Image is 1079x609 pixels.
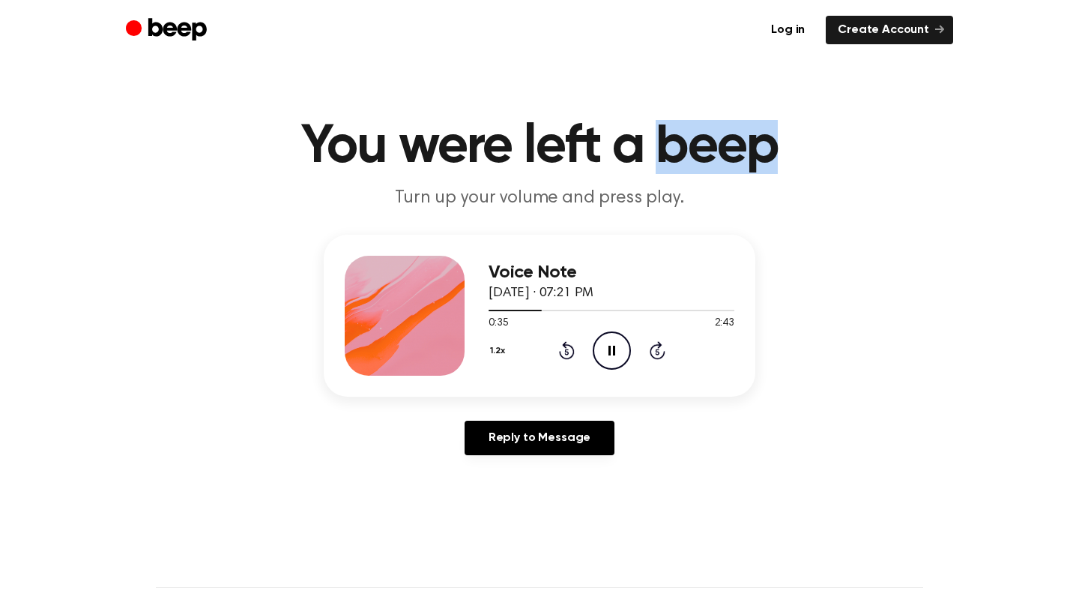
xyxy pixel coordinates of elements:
[252,186,827,211] p: Turn up your volume and press play.
[759,16,817,44] a: Log in
[465,421,614,455] a: Reply to Message
[715,316,734,331] span: 2:43
[156,120,923,174] h1: You were left a beep
[489,286,593,300] span: [DATE] · 07:21 PM
[126,16,211,45] a: Beep
[489,262,734,283] h3: Voice Note
[826,16,953,44] a: Create Account
[489,338,511,364] button: 1.2x
[489,316,508,331] span: 0:35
